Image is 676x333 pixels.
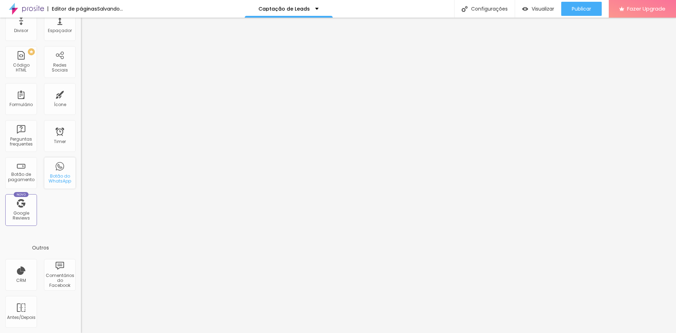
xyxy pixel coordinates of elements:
img: view-1.svg [522,6,528,12]
div: Divisor [14,28,28,33]
div: Salvando... [97,6,123,11]
div: Botão de pagamento [7,172,35,182]
button: Publicar [561,2,602,16]
div: Ícone [54,102,66,107]
img: Icone [462,6,468,12]
div: Espaçador [48,28,72,33]
button: Visualizar [515,2,561,16]
div: Novo [14,192,29,197]
span: Fazer Upgrade [627,6,665,12]
div: Antes/Depois [7,315,35,320]
div: Timer [54,139,66,144]
span: Publicar [572,6,591,12]
div: Comentários do Facebook [46,273,74,288]
div: Redes Sociais [46,63,74,73]
div: Editor de páginas [48,6,97,11]
div: Formulário [10,102,33,107]
div: Botão do WhatsApp [46,174,74,184]
span: Visualizar [532,6,554,12]
iframe: Editor [81,18,676,333]
div: Código HTML [7,63,35,73]
div: CRM [16,278,26,283]
p: Captação de Leads [258,6,310,11]
div: Google Reviews [7,211,35,221]
div: Perguntas frequentes [7,137,35,147]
